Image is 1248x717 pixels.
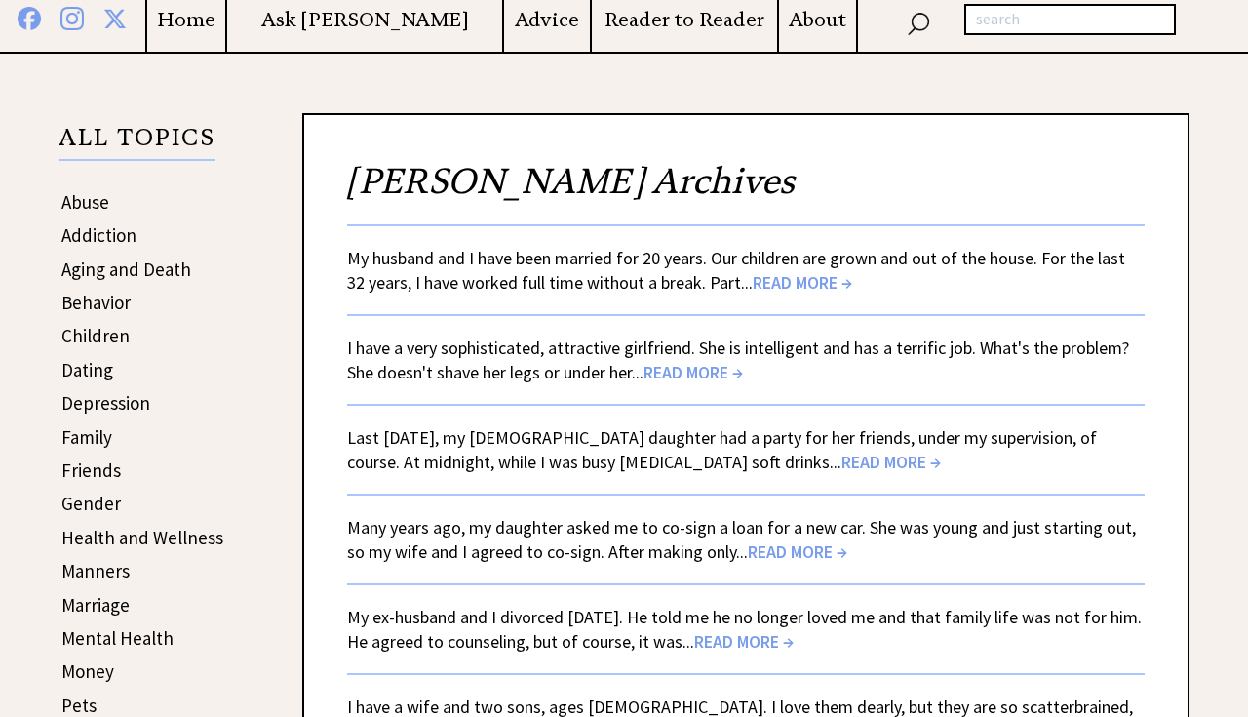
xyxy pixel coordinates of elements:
a: Advice [504,8,590,32]
a: Last [DATE], my [DEMOGRAPHIC_DATA] daughter had a party for her friends, under my supervision, of... [347,426,1097,473]
a: Addiction [61,223,136,247]
img: instagram%20blue.png [60,3,84,30]
a: Children [61,324,130,347]
a: My ex-husband and I divorced [DATE]. He told me he no longer loved me and that family life was no... [347,606,1142,653]
a: Pets [61,694,97,717]
a: Depression [61,391,150,415]
img: facebook%20blue.png [18,3,41,30]
img: search_nav.png [907,8,930,36]
a: Aging and Death [61,258,191,281]
a: Reader to Reader [592,8,777,32]
a: Home [147,8,225,32]
a: My husband and I have been married for 20 years. Our children are grown and out of the house. For... [347,247,1125,294]
input: search [964,4,1176,35]
a: Marriage [61,593,130,617]
a: Many years ago, my daughter asked me to co-sign a loan for a new car. She was young and just star... [347,516,1136,563]
a: Money [61,659,114,683]
span: READ MORE → [753,271,852,294]
a: Dating [61,358,113,381]
a: I have a very sophisticated, attractive girlfriend. She is intelligent and has a terrific job. Wh... [347,337,1129,383]
span: READ MORE → [841,451,941,473]
a: Abuse [61,190,109,214]
p: ALL TOPICS [58,127,215,160]
a: Behavior [61,291,131,314]
a: Friends [61,458,121,482]
h2: [PERSON_NAME] Archives [347,158,1145,224]
span: READ MORE → [694,630,794,653]
img: x%20blue.png [103,4,127,30]
a: Ask [PERSON_NAME] [227,8,502,32]
span: READ MORE → [748,540,847,563]
a: About [779,8,856,32]
a: Family [61,425,112,449]
span: READ MORE → [643,361,743,383]
a: Mental Health [61,626,174,650]
a: Gender [61,492,121,515]
a: Health and Wellness [61,526,223,549]
a: Manners [61,559,130,582]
